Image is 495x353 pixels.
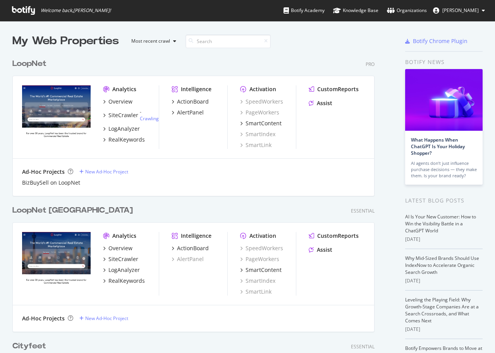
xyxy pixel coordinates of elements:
a: SmartContent [240,266,282,274]
a: PageWorkers [240,255,279,263]
div: Ad-Hoc Projects [22,168,65,176]
a: Leveling the Playing Field: Why Growth-Stage Companies Are at a Search Crossroads, and What Comes... [405,296,479,324]
div: Ad-Hoc Projects [22,315,65,322]
div: AI agents don’t just influence purchase decisions — they make them. Is your brand ready? [411,160,477,179]
div: CustomReports [317,232,359,240]
div: Analytics [112,85,136,93]
div: LogAnalyzer [108,125,140,133]
div: Pro [366,61,375,67]
a: SmartIndex [240,277,275,285]
a: SmartIndex [240,130,275,138]
button: [PERSON_NAME] [427,4,491,17]
div: [DATE] [405,326,483,333]
div: Activation [249,85,276,93]
div: Knowledge Base [333,7,378,14]
img: loopnet.com [22,85,91,140]
a: CustomReports [309,232,359,240]
a: SmartLink [240,288,272,296]
a: AlertPanel [172,109,204,116]
div: AlertPanel [177,109,204,116]
a: Overview [103,244,132,252]
div: SmartContent [246,266,282,274]
div: My Web Properties [12,33,119,49]
div: Overview [108,98,132,106]
div: RealKeywords [108,277,145,285]
a: BizBuySell on LoopNet [22,179,80,187]
a: LoopNet [12,58,50,69]
a: SmartLink [240,141,272,149]
img: Loopnet.ca [22,232,91,287]
a: AlertPanel [172,255,204,263]
a: Assist [309,246,332,254]
a: SmartContent [240,119,282,127]
a: CustomReports [309,85,359,93]
div: New Ad-Hoc Project [85,168,128,175]
div: ActionBoard [177,98,209,106]
div: Essential [351,343,375,350]
a: LogAnalyzer [103,125,140,133]
a: Why Mid-Sized Brands Should Use IndexNow to Accelerate Organic Search Growth [405,255,479,275]
div: SmartContent [246,119,282,127]
div: Intelligence [181,85,211,93]
a: Crawling [140,115,159,122]
div: LogAnalyzer [108,266,140,274]
div: LoopNet [GEOGRAPHIC_DATA] [12,205,133,216]
div: Analytics [112,232,136,240]
div: [DATE] [405,236,483,243]
a: SpeedWorkers [240,244,283,252]
div: Botify Academy [284,7,325,14]
a: What Happens When ChatGPT Is Your Holiday Shopper? [411,137,465,156]
div: Most recent crawl [131,39,170,43]
div: ActionBoard [177,244,209,252]
button: Most recent crawl [125,35,179,47]
div: - [140,109,159,122]
a: SpeedWorkers [240,98,283,106]
div: Botify Chrome Plugin [413,37,467,45]
a: RealKeywords [103,136,145,144]
a: New Ad-Hoc Project [79,168,128,175]
a: SiteCrawler [103,255,138,263]
div: Overview [108,244,132,252]
a: LoopNet [GEOGRAPHIC_DATA] [12,205,136,216]
div: LoopNet [12,58,46,69]
input: Search [186,35,271,48]
div: Activation [249,232,276,240]
div: Cityfeet [12,341,46,352]
a: Cityfeet [12,341,49,352]
a: ActionBoard [172,98,209,106]
div: Latest Blog Posts [405,196,483,205]
span: Isabelle Edson [442,7,479,14]
a: AI Is Your New Customer: How to Win the Visibility Battle in a ChatGPT World [405,213,476,234]
div: CustomReports [317,85,359,93]
div: SiteCrawler [108,111,138,119]
a: Assist [309,99,332,107]
img: What Happens When ChatGPT Is Your Holiday Shopper? [405,69,483,131]
div: [DATE] [405,277,483,284]
a: Overview [103,98,132,106]
div: RealKeywords [108,136,145,144]
div: New Ad-Hoc Project [85,315,128,322]
div: Assist [317,246,332,254]
div: Organizations [387,7,427,14]
div: Assist [317,99,332,107]
span: Welcome back, [PERSON_NAME] ! [41,7,111,14]
a: LogAnalyzer [103,266,140,274]
div: Essential [351,208,375,214]
a: SiteCrawler- Crawling [103,109,159,122]
div: Botify news [405,58,483,66]
a: RealKeywords [103,277,145,285]
div: SiteCrawler [108,255,138,263]
a: New Ad-Hoc Project [79,315,128,322]
a: Botify Chrome Plugin [405,37,467,45]
a: PageWorkers [240,109,279,116]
